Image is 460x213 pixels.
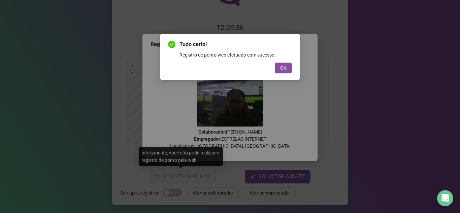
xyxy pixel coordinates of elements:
[168,41,175,48] span: check-circle
[275,63,292,73] button: OK
[280,64,287,72] span: OK
[437,190,453,206] div: Open Intercom Messenger
[179,51,292,59] div: Registro de ponto web efetuado com sucesso.
[179,40,292,48] span: Tudo certo!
